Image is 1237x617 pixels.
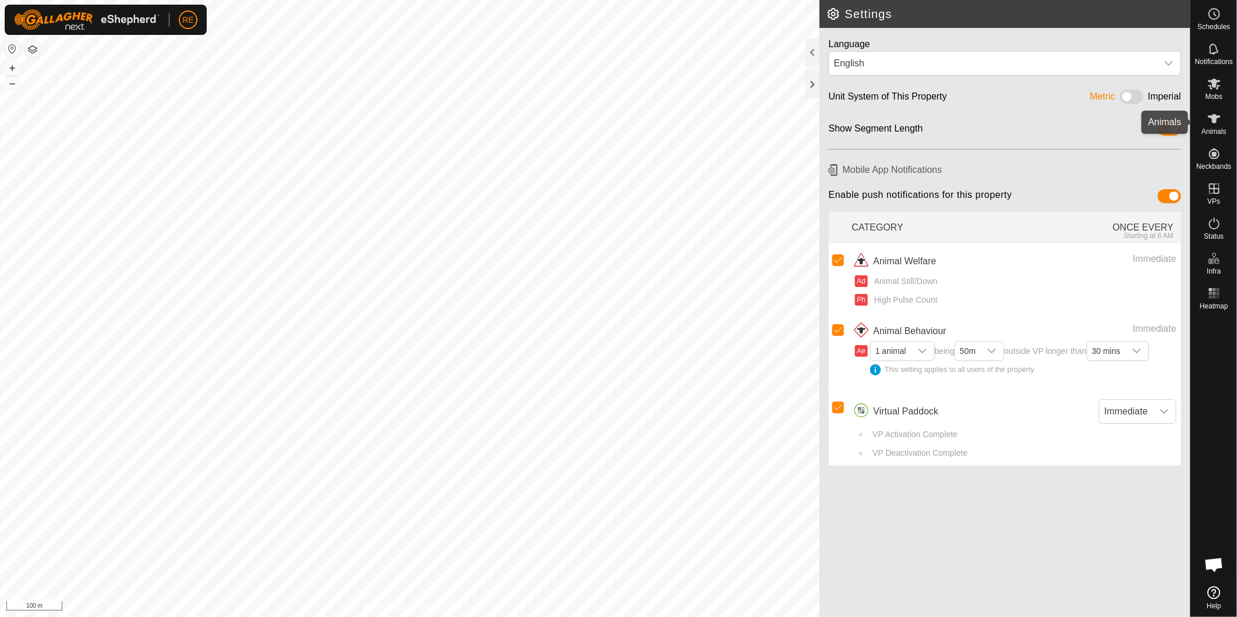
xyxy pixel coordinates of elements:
[1157,52,1181,75] div: dropdown trigger
[874,324,946,338] span: Animal Behaviour
[874,405,939,419] span: Virtual Paddock
[852,402,871,421] img: virtual paddocks icon
[182,14,193,26] span: RE
[868,447,967,459] span: VP Deactivation Complete
[871,342,911,360] span: 1 animal
[955,342,980,360] span: 50m
[829,189,1012,207] span: Enable push notifications for this property
[1201,128,1227,135] span: Animals
[852,322,871,341] img: animal behaviour icon
[874,254,936,268] span: Animal Welfare
[824,159,1186,180] h6: Mobile App Notifications
[1207,198,1220,205] span: VPs
[1204,233,1224,240] span: Status
[1197,547,1232,582] div: Open chat
[870,275,938,288] span: Animal Still/Down
[834,56,1153,70] div: English
[26,42,40,56] button: Map Layers
[1041,252,1176,266] div: Immediate
[870,364,1149,375] div: This setting applies to all users of the property
[1191,581,1237,614] a: Help
[911,342,934,360] div: dropdown trigger
[829,37,1181,51] div: Language
[1196,163,1231,170] span: Neckbands
[980,342,1003,360] div: dropdown trigger
[1200,303,1228,310] span: Heatmap
[855,345,868,357] button: Ae
[852,252,871,271] img: animal welfare icon
[870,294,938,306] span: High Pulse Count
[855,275,868,287] button: Ad
[829,122,923,140] div: Show Segment Length
[5,76,19,90] button: –
[1207,602,1221,609] span: Help
[5,42,19,56] button: Reset Map
[1090,90,1116,108] div: Metric
[1041,322,1176,336] div: Immediate
[829,90,947,108] div: Unit System of This Property
[1100,400,1153,423] span: Immediate
[1206,93,1222,100] span: Mobs
[14,9,160,30] img: Gallagher Logo
[1195,58,1233,65] span: Notifications
[1016,232,1174,240] div: Starting at 6 AM
[421,602,455,612] a: Contact Us
[852,214,1017,240] div: CATEGORY
[1207,268,1221,275] span: Infra
[1125,342,1148,360] div: dropdown trigger
[829,52,1157,75] span: English
[5,61,19,75] button: +
[1197,23,1230,30] span: Schedules
[855,294,868,306] button: Ph
[870,346,1149,375] span: being outside VP longer than
[363,602,407,612] a: Privacy Policy
[1087,342,1125,360] span: 30 mins
[1153,400,1176,423] div: dropdown trigger
[868,428,957,441] span: VP Activation Complete
[826,7,1190,21] h2: Settings
[1148,90,1181,108] div: Imperial
[1016,214,1181,240] div: ONCE EVERY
